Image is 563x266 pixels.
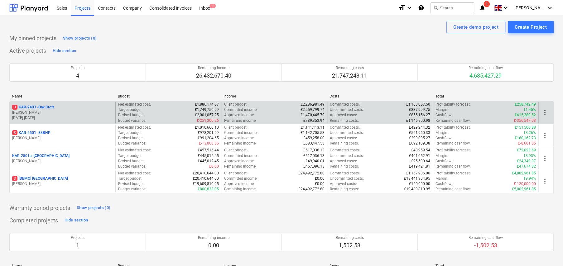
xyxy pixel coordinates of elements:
[192,171,219,176] p: £20,410,644.00
[224,135,254,141] p: Approved income :
[192,176,219,181] p: £20,410,644.00
[301,102,325,107] p: £2,286,981.49
[196,72,231,79] p: 26,432,670.40
[303,118,325,123] p: £789,353.94
[12,130,51,135] p: KAR-2501 - 83BHP
[118,181,145,187] p: Revised budget :
[303,141,325,146] p: £683,447.53
[541,132,549,139] span: more_vert
[12,153,113,164] div: KAR-2501a -[GEOGRAPHIC_DATA][PERSON_NAME]
[224,153,257,159] p: Committed income :
[446,21,505,33] button: Create demo project
[209,4,216,8] span: 1
[532,236,563,266] iframe: Chat Widget
[406,4,413,12] i: keyboard_arrow_down
[330,159,357,164] p: Approved costs :
[512,171,536,176] p: £4,882,961.85
[209,164,219,169] p: £0.00
[411,159,430,164] p: £25,590.64
[515,112,536,118] p: £615,289.52
[9,217,58,224] p: Completed projects
[409,135,430,141] p: £299,095.27
[435,187,471,192] p: Remaining cashflow :
[431,2,474,13] button: Search
[71,235,84,240] p: Projects
[9,47,46,55] p: Active projects
[12,105,113,121] div: 3KAR-2403 -Oak Croft[PERSON_NAME][DATE]-[DATE]
[409,164,430,169] p: £419,421.81
[523,176,536,181] p: 19.94%
[512,187,536,192] p: £5,002,961.85
[435,159,452,164] p: Cashflow :
[435,130,448,135] p: Margin :
[515,102,536,107] p: £258,742.49
[71,242,84,249] p: 1
[118,159,145,164] p: Revised budget :
[298,171,325,176] p: £24,492,772.80
[435,176,448,181] p: Margin :
[118,130,142,135] p: Target budget :
[409,141,430,146] p: £692,109.38
[118,141,146,146] p: Budget variance :
[409,153,430,159] p: £401,052.91
[517,159,536,164] p: £24,349.37
[196,65,231,71] p: Remaining income
[435,181,452,187] p: Cashflow :
[435,102,471,107] p: Profitability forecast :
[192,181,219,187] p: £19,609,810.95
[515,135,536,141] p: £160,162.73
[508,21,554,33] button: Create Project
[435,94,536,98] div: Total
[523,130,536,135] p: 13.26%
[435,141,471,146] p: Remaining cashflow :
[197,148,219,153] p: £457,516.44
[330,141,359,146] p: Remaining costs :
[195,107,219,112] p: £1,749,756.99
[12,176,68,181] p: [DEMO] [GEOGRAPHIC_DATA]
[406,118,430,123] p: £1,145,900.98
[306,159,325,164] p: £49,940.01
[224,141,256,146] p: Remaining income :
[118,125,151,130] p: Net estimated cost :
[301,107,325,112] p: £2,259,799.74
[63,35,97,42] div: Show projects (0)
[196,118,219,123] p: £-251,300.26
[224,112,254,118] p: Approved income :
[479,4,485,12] i: notifications
[51,46,78,56] button: Hide section
[118,148,151,153] p: Net estimated cost :
[12,181,113,187] p: [PERSON_NAME]
[301,125,325,130] p: £1,141,413.11
[118,118,146,123] p: Budget variance :
[330,181,357,187] p: Approved costs :
[330,171,360,176] p: Committed costs :
[330,164,359,169] p: Remaining costs :
[411,148,430,153] p: £43,959.54
[12,94,113,98] div: Name
[301,130,325,135] p: £1,142,705.53
[12,176,113,187] div: 3[DEMO] [GEOGRAPHIC_DATA][PERSON_NAME]
[330,176,364,181] p: Uncommitted costs :
[118,187,146,192] p: Budget variance :
[453,23,498,31] div: Create demo project
[224,164,256,169] p: Remaining income :
[12,176,17,181] span: 3
[197,187,219,192] p: £800,833.05
[541,178,549,185] span: more_vert
[224,118,256,123] p: Remaining income :
[433,5,438,10] span: search
[197,153,219,159] p: £445,012.45
[330,130,364,135] p: Uncommitted costs :
[330,118,359,123] p: Remaining costs :
[61,33,98,43] button: Show projects (0)
[195,125,219,130] p: £1,010,660.10
[12,130,113,141] div: 3KAR-2501 -83BHP[PERSON_NAME]
[303,164,325,169] p: £467,096.13
[63,216,89,226] button: Hide section
[418,4,424,12] i: Knowledge base
[409,112,430,118] p: £855,156.27
[197,130,219,135] p: £978,201.29
[315,181,325,187] p: £0.00
[12,135,113,141] p: [PERSON_NAME]
[224,159,254,164] p: Approved income :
